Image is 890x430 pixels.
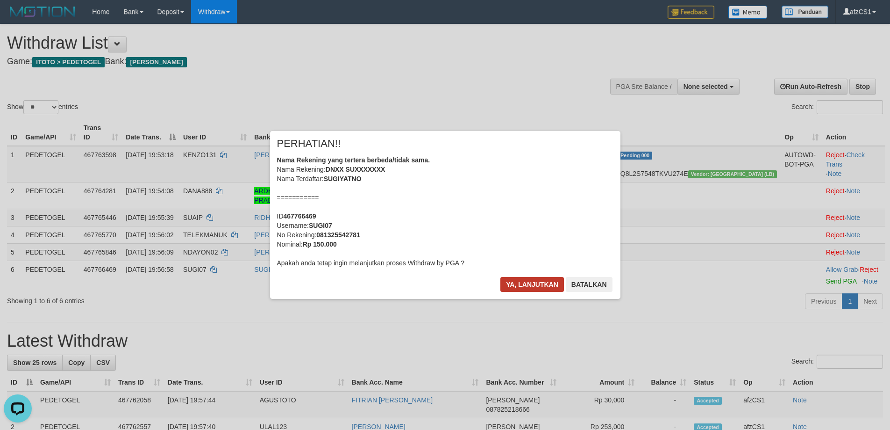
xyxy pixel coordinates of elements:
[324,175,362,182] b: SUGIYATNO
[316,231,360,239] b: 081325542781
[277,156,430,164] b: Nama Rekening yang tertera berbeda/tidak sama.
[284,212,316,220] b: 467766469
[277,139,341,148] span: PERHATIAN!!
[500,277,564,292] button: Ya, lanjutkan
[326,166,385,173] b: DNXX SUXXXXXXX
[303,241,337,248] b: Rp 150.000
[4,4,32,32] button: Open LiveChat chat widget
[566,277,612,292] button: Batalkan
[277,155,613,268] div: Nama Rekening: Nama Terdaftar: =========== ID Username: No Rekening: Nominal: Apakah anda tetap i...
[309,222,332,229] b: SUGI07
